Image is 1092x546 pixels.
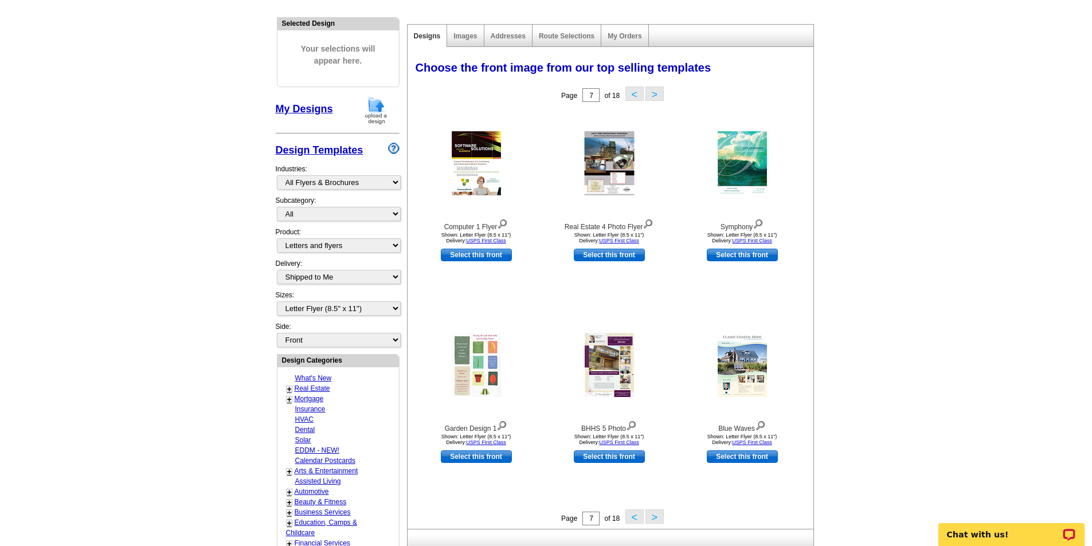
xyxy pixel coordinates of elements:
a: USPS First Class [599,439,639,445]
span: Page [561,92,577,100]
a: Design Templates [276,144,363,156]
a: EDDM - NEW! [295,446,339,454]
div: Product: [276,227,400,258]
img: Blue Waves [718,333,767,397]
div: Computer 1 Flyer [413,217,539,232]
img: view design details [626,418,637,431]
iframe: LiveChat chat widget [931,510,1092,546]
a: Solar [295,436,311,444]
img: view design details [496,418,507,431]
button: > [645,87,664,101]
img: view design details [643,217,653,229]
a: use this design [574,450,645,463]
a: Automotive [295,488,329,496]
a: USPS First Class [599,238,639,243]
button: < [625,87,644,101]
a: My Designs [276,103,333,115]
a: Designs [414,32,441,40]
a: HVAC [295,415,314,423]
a: use this design [707,450,778,463]
div: Industries: [276,158,400,195]
img: view design details [497,217,508,229]
div: Shown: Letter Flyer (8.5 x 11") Delivery: [679,434,805,445]
img: Garden Design 1 [452,333,501,397]
a: Real Estate [295,384,330,392]
a: USPS First Class [466,439,506,445]
a: USPS First Class [732,439,772,445]
div: Subcategory: [276,195,400,227]
a: + [287,518,292,528]
div: Real Estate 4 Photo Flyer [546,217,672,232]
a: Arts & Entertainment [295,467,358,475]
a: Insurance [295,405,326,413]
a: Dental [295,426,315,434]
img: Real Estate 4 Photo Flyer [584,131,634,195]
a: use this design [574,249,645,261]
img: view design details [753,217,764,229]
a: + [287,467,292,476]
div: Symphony [679,217,805,232]
a: Education, Camps & Childcare [286,518,357,537]
div: Side: [276,321,400,348]
a: Addresses [491,32,526,40]
img: view design details [755,418,766,431]
div: Selected Design [277,18,399,29]
span: Page [561,514,577,523]
a: + [287,498,292,507]
a: use this design [441,450,512,463]
a: My Orders [608,32,641,40]
a: Images [453,32,477,40]
a: Beauty & Fitness [295,498,347,506]
a: Mortgage [295,395,324,403]
div: Design Categories [277,355,399,366]
img: design-wizard-help-icon.png [388,143,400,154]
div: Delivery: [276,258,400,290]
a: Assisted Living [295,477,341,485]
div: Shown: Letter Flyer (8.5 x 11") Delivery: [546,232,672,243]
button: < [625,509,644,524]
div: Shown: Letter Flyer (8.5 x 11") Delivery: [413,434,539,445]
a: + [287,488,292,497]
span: Your selections will appear here. [286,32,390,78]
div: Shown: Letter Flyer (8.5 x 11") Delivery: [413,232,539,243]
span: Choose the front image from our top selling templates [416,61,711,74]
div: Sizes: [276,290,400,321]
img: upload-design [361,96,391,125]
a: use this design [441,249,512,261]
a: Business Services [295,508,351,516]
div: Shown: Letter Flyer (8.5 x 11") Delivery: [546,434,672,445]
div: BHHS 5 Photo [546,418,672,434]
span: of 18 [604,514,620,523]
span: of 18 [604,92,620,100]
a: + [287,384,292,394]
img: Symphony [718,131,767,195]
div: Shown: Letter Flyer (8.5 x 11") Delivery: [679,232,805,243]
img: Computer 1 Flyer [452,131,501,195]
a: What's New [295,374,332,382]
a: + [287,395,292,404]
a: + [287,508,292,517]
a: Calendar Postcards [295,457,355,465]
div: Garden Design 1 [413,418,539,434]
a: use this design [707,249,778,261]
button: > [645,509,664,524]
img: BHHS 5 Photo [585,333,634,397]
a: Route Selections [539,32,594,40]
a: USPS First Class [732,238,772,243]
div: Blue Waves [679,418,805,434]
a: USPS First Class [466,238,506,243]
